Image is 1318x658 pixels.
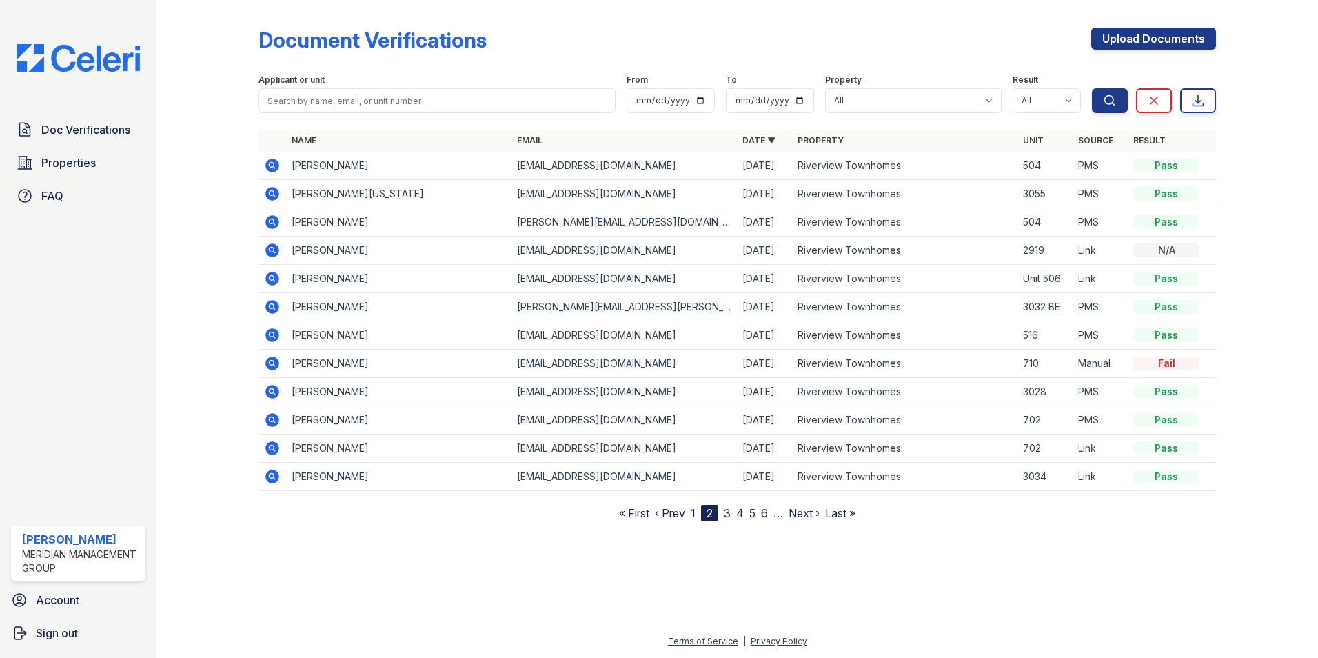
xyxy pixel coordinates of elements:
td: 710 [1017,350,1073,378]
td: [EMAIL_ADDRESS][DOMAIN_NAME] [511,350,737,378]
td: Riverview Townhomes [792,208,1017,237]
a: Email [517,135,543,146]
a: Result [1133,135,1166,146]
td: [EMAIL_ADDRESS][DOMAIN_NAME] [511,435,737,463]
td: [PERSON_NAME] [286,463,511,491]
td: 3028 [1017,378,1073,406]
td: [DATE] [737,406,792,435]
a: Terms of Service [668,636,738,646]
td: [DATE] [737,321,792,350]
td: Link [1073,435,1128,463]
td: 504 [1017,208,1073,237]
a: Account [6,586,151,614]
label: Property [825,74,862,86]
td: Manual [1073,350,1128,378]
a: Property [798,135,844,146]
a: Doc Verifications [11,116,145,143]
td: [DATE] [737,378,792,406]
td: Link [1073,237,1128,265]
td: [PERSON_NAME] [286,350,511,378]
a: Upload Documents [1091,28,1216,50]
td: 702 [1017,406,1073,435]
a: Next › [789,506,820,520]
td: 516 [1017,321,1073,350]
a: Sign out [6,619,151,647]
td: Riverview Townhomes [792,152,1017,180]
td: [PERSON_NAME] [286,265,511,293]
a: 5 [749,506,756,520]
div: Fail [1133,357,1199,370]
td: Link [1073,463,1128,491]
td: Riverview Townhomes [792,265,1017,293]
td: [PERSON_NAME] [286,208,511,237]
div: | [743,636,746,646]
td: [PERSON_NAME] [286,321,511,350]
td: [DATE] [737,293,792,321]
div: Pass [1133,413,1199,427]
a: Date ▼ [742,135,775,146]
td: Riverview Townhomes [792,180,1017,208]
a: Name [292,135,316,146]
td: [DATE] [737,180,792,208]
td: 3032 BE [1017,293,1073,321]
td: [PERSON_NAME] [286,293,511,321]
div: Pass [1133,441,1199,455]
div: [PERSON_NAME] [22,531,140,548]
td: 3055 [1017,180,1073,208]
span: Properties [41,154,96,171]
a: ‹ Prev [655,506,685,520]
td: [EMAIL_ADDRESS][DOMAIN_NAME] [511,463,737,491]
input: Search by name, email, or unit number [258,88,616,113]
td: [DATE] [737,435,792,463]
td: [DATE] [737,463,792,491]
td: [EMAIL_ADDRESS][DOMAIN_NAME] [511,265,737,293]
td: 702 [1017,435,1073,463]
td: [DATE] [737,265,792,293]
a: 3 [724,506,731,520]
td: PMS [1073,293,1128,321]
a: « First [619,506,649,520]
td: PMS [1073,152,1128,180]
td: [EMAIL_ADDRESS][DOMAIN_NAME] [511,237,737,265]
div: Pass [1133,187,1199,201]
a: 1 [691,506,696,520]
a: Privacy Policy [751,636,807,646]
div: Pass [1133,272,1199,286]
label: To [726,74,737,86]
td: Riverview Townhomes [792,237,1017,265]
td: [DATE] [737,237,792,265]
td: [EMAIL_ADDRESS][DOMAIN_NAME] [511,152,737,180]
div: Pass [1133,385,1199,399]
td: Riverview Townhomes [792,350,1017,378]
td: [PERSON_NAME][EMAIL_ADDRESS][PERSON_NAME][DOMAIN_NAME] [511,293,737,321]
div: 2 [701,505,718,521]
td: [EMAIL_ADDRESS][DOMAIN_NAME] [511,180,737,208]
td: Link [1073,265,1128,293]
td: Riverview Townhomes [792,293,1017,321]
label: Result [1013,74,1038,86]
td: Riverview Townhomes [792,321,1017,350]
td: Riverview Townhomes [792,463,1017,491]
td: [PERSON_NAME][EMAIL_ADDRESS][DOMAIN_NAME] [511,208,737,237]
a: 6 [761,506,768,520]
div: N/A [1133,243,1199,257]
span: Sign out [36,625,78,641]
td: [PERSON_NAME] [286,237,511,265]
td: [EMAIL_ADDRESS][DOMAIN_NAME] [511,378,737,406]
label: Applicant or unit [258,74,325,86]
td: Riverview Townhomes [792,406,1017,435]
a: FAQ [11,182,145,210]
td: 2919 [1017,237,1073,265]
label: From [627,74,648,86]
a: Last » [825,506,855,520]
td: PMS [1073,208,1128,237]
span: FAQ [41,188,63,204]
td: [PERSON_NAME] [286,378,511,406]
td: [PERSON_NAME] [286,152,511,180]
td: 3034 [1017,463,1073,491]
div: Meridian Management Group [22,548,140,575]
td: PMS [1073,321,1128,350]
div: Pass [1133,300,1199,314]
td: [DATE] [737,152,792,180]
